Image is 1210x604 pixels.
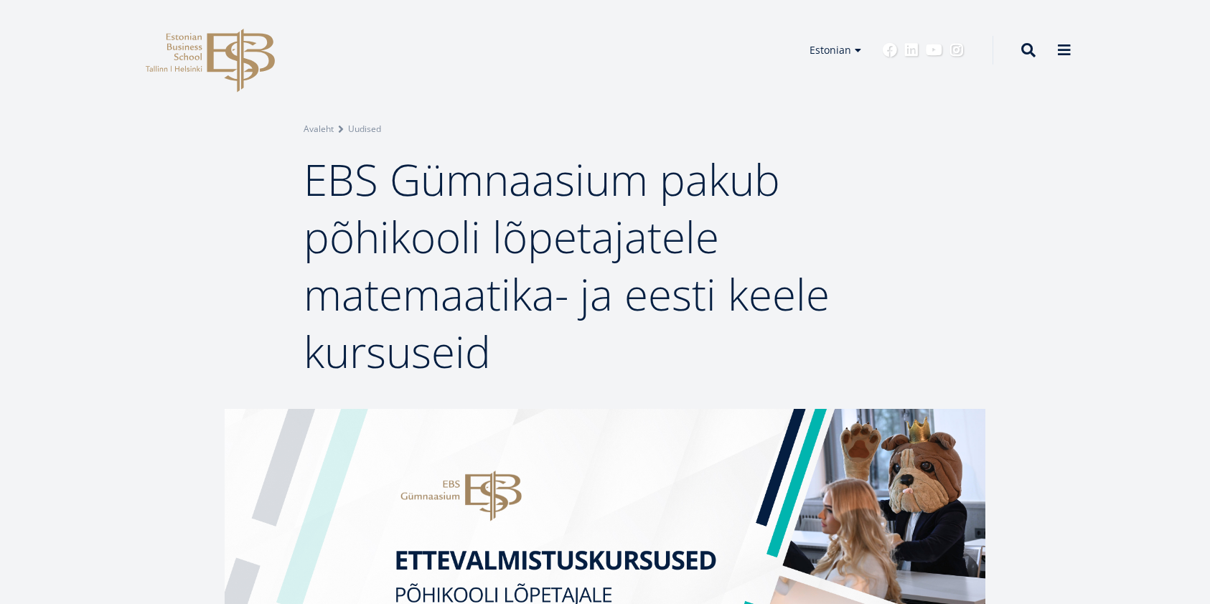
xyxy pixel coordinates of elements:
a: Linkedin [904,43,919,57]
a: Instagram [949,43,964,57]
span: EBS Gümnaasium pakub põhikooli lõpetajatele matemaatika- ja eesti keele kursuseid [304,150,830,381]
a: Uudised [348,122,381,136]
a: Avaleht [304,122,334,136]
a: Facebook [883,43,897,57]
a: Youtube [926,43,942,57]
